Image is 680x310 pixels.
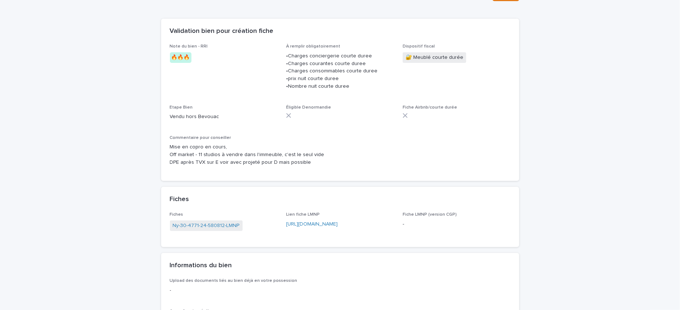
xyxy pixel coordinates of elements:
span: Lien fiche LMNP [286,212,320,217]
span: Note du bien - RRI [170,44,208,49]
p: - [403,220,510,228]
span: Fiches [170,212,183,217]
p: - [170,287,510,294]
h2: Informations du bien [170,262,232,270]
span: 🔐 Meublé courte durée [403,52,466,63]
p: Vendu hors Bevouac [170,113,278,121]
span: Fiche Airbnb/courte durée [403,105,457,110]
span: Fiche LMNP (version CGP) [403,212,457,217]
div: 🔥🔥🔥 [170,52,191,63]
p: Mise en copro en cours, Off market - 11 studios à vendre dans l'immeuble, c'est le seul vide DPE ... [170,143,510,166]
h2: Fiches [170,196,189,204]
span: Etape Bien [170,105,193,110]
a: Ny-30-4771-24-580812-LMNP [173,222,240,230]
a: [URL][DOMAIN_NAME] [286,222,338,227]
span: Upload des documents liés au bien déjà en votre possession [170,279,297,283]
span: À remplir obligatoirement [286,44,340,49]
p: •Charges conciergerie courte duree •Charges courantes courte duree •Charges consommables courte d... [286,52,394,90]
h2: Validation bien pour création fiche [170,27,274,35]
span: Éligible Denormandie [286,105,331,110]
span: Commentaire pour conseiller [170,136,231,140]
span: Dispositif fiscal [403,44,435,49]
